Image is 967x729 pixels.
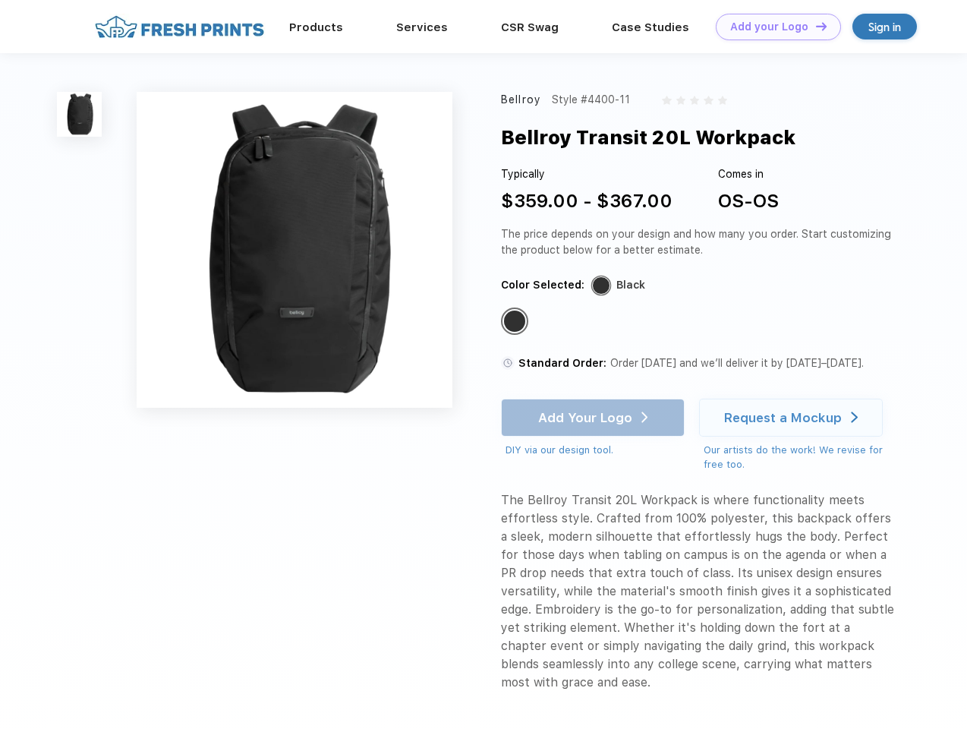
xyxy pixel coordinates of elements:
img: func=resize&h=100 [57,92,102,137]
span: Order [DATE] and we’ll deliver it by [DATE]–[DATE]. [610,357,864,369]
img: standard order [501,356,515,370]
div: The price depends on your design and how many you order. Start customizing the product below for ... [501,226,897,258]
div: Our artists do the work! We revise for free too. [704,443,897,472]
div: Color Selected: [501,277,584,293]
img: gray_star.svg [676,96,685,105]
div: The Bellroy Transit 20L Workpack is where functionality meets effortless style. Crafted from 100%... [501,491,897,692]
div: Black [616,277,645,293]
img: func=resize&h=640 [137,92,452,408]
img: gray_star.svg [662,96,671,105]
div: Add your Logo [730,21,808,33]
img: gray_star.svg [690,96,699,105]
div: Bellroy [501,92,541,108]
div: Sign in [868,18,901,36]
img: DT [816,22,827,30]
div: Black [504,311,525,332]
img: fo%20logo%202.webp [90,14,269,40]
div: $359.00 - $367.00 [501,188,672,215]
a: Products [289,21,343,34]
div: OS-OS [718,188,779,215]
a: Sign in [852,14,917,39]
div: Comes in [718,166,779,182]
div: DIY via our design tool. [506,443,685,458]
img: gray_star.svg [704,96,713,105]
div: Style #4400-11 [552,92,630,108]
img: white arrow [851,412,858,423]
img: gray_star.svg [718,96,727,105]
div: Typically [501,166,672,182]
div: Bellroy Transit 20L Workpack [501,123,795,152]
div: Request a Mockup [724,410,842,425]
span: Standard Order: [518,357,606,369]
